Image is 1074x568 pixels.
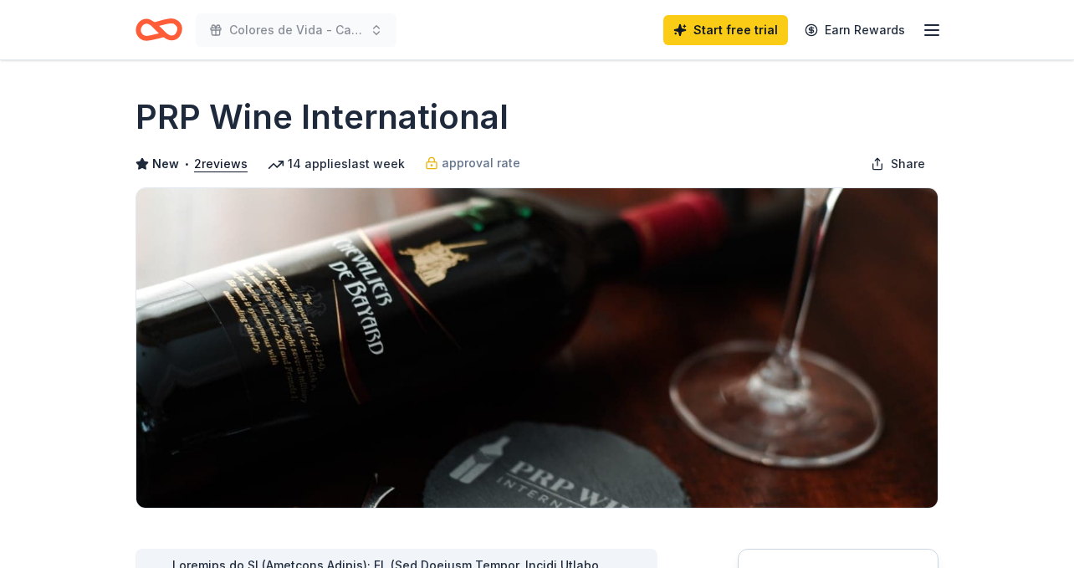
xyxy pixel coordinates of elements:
[663,15,788,45] a: Start free trial
[795,15,915,45] a: Earn Rewards
[184,157,190,171] span: •
[136,10,182,49] a: Home
[229,20,363,40] span: Colores de Vida - Casa de la Familia Gala
[442,153,520,173] span: approval rate
[196,13,396,47] button: Colores de Vida - Casa de la Familia Gala
[425,153,520,173] a: approval rate
[268,154,405,174] div: 14 applies last week
[857,147,938,181] button: Share
[136,94,509,141] h1: PRP Wine International
[136,188,938,508] img: Image for PRP Wine International
[152,154,179,174] span: New
[194,154,248,174] button: 2reviews
[891,154,925,174] span: Share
